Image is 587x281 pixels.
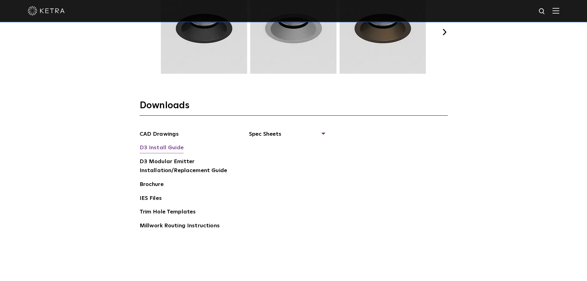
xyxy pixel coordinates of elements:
img: Hamburger%20Nav.svg [552,8,559,14]
img: search icon [538,8,546,15]
a: Millwork Routing Instructions [140,221,220,231]
span: Spec Sheets [249,130,324,143]
h3: Downloads [140,100,448,116]
a: IES Files [140,194,162,204]
a: D3 Install Guide [140,143,184,153]
a: Trim Hole Templates [140,208,196,217]
a: Brochure [140,180,164,190]
a: D3 Modular Emitter Installation/Replacement Guide [140,157,232,176]
button: Next [442,29,448,35]
img: ketra-logo-2019-white [28,6,65,15]
a: CAD Drawings [140,130,179,140]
